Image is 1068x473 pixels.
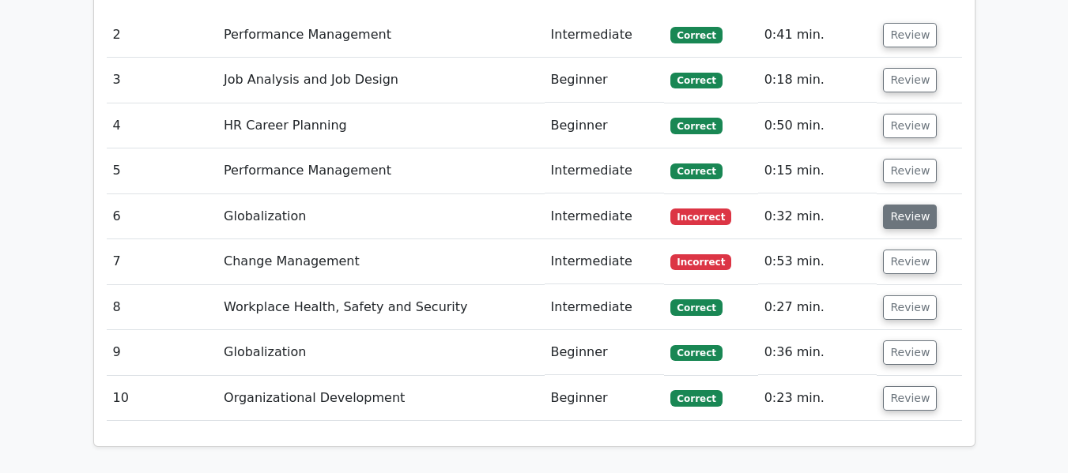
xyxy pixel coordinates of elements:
td: HR Career Planning [217,103,544,148]
td: 0:36 min. [758,330,877,375]
td: Workplace Health, Safety and Security [217,285,544,330]
td: 6 [107,194,218,239]
td: Job Analysis and Job Design [217,58,544,103]
button: Review [883,386,937,411]
td: 10 [107,376,218,421]
td: 0:23 min. [758,376,877,421]
td: Intermediate [545,239,665,284]
span: Correct [670,163,722,179]
button: Review [883,250,937,274]
td: 0:53 min. [758,239,877,284]
td: 0:27 min. [758,285,877,330]
td: 3 [107,58,218,103]
button: Review [883,114,937,138]
span: Incorrect [670,208,731,224]
td: 4 [107,103,218,148]
span: Incorrect [670,254,731,270]
td: Globalization [217,194,544,239]
td: Intermediate [545,148,665,193]
td: Performance Management [217,13,544,58]
button: Review [883,23,937,47]
span: Correct [670,118,722,133]
span: Correct [670,299,722,315]
td: Intermediate [545,13,665,58]
td: 8 [107,285,218,330]
td: Beginner [545,103,665,148]
td: 0:41 min. [758,13,877,58]
td: 7 [107,239,218,284]
td: 5 [107,148,218,193]
td: Beginner [545,58,665,103]
button: Review [883,340,937,365]
button: Review [883,68,937,92]
span: Correct [670,27,722,43]
td: 9 [107,330,218,375]
td: Intermediate [545,194,665,239]
button: Review [883,205,937,229]
td: Intermediate [545,285,665,330]
td: Change Management [217,239,544,284]
td: Performance Management [217,148,544,193]
td: 2 [107,13,218,58]
td: Beginner [545,330,665,375]
td: 0:15 min. [758,148,877,193]
td: 0:32 min. [758,194,877,239]
button: Review [883,295,937,320]
td: Beginner [545,376,665,421]
td: Globalization [217,330,544,375]
td: Organizational Development [217,376,544,421]
td: 0:50 min. [758,103,877,148]
span: Correct [670,345,722,361]
td: 0:18 min. [758,58,877,103]
span: Correct [670,73,722,88]
button: Review [883,159,937,183]
span: Correct [670,390,722,406]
